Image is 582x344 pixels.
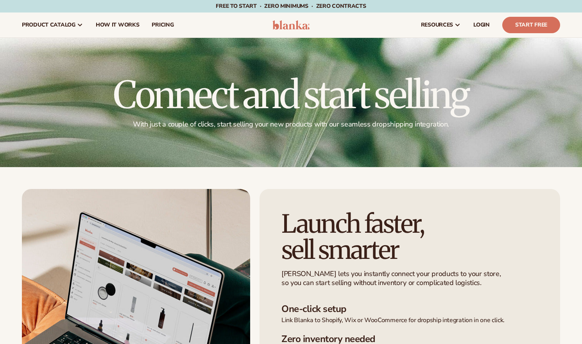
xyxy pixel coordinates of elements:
a: Start Free [502,17,560,33]
h3: One-click setup [281,303,538,315]
a: resources [415,12,467,37]
span: pricing [152,22,174,28]
span: LOGIN [473,22,490,28]
a: product catalog [16,12,90,37]
p: With just a couple of clicks, start selling your new products with our seamless dropshipping inte... [113,120,468,129]
span: How It Works [96,22,140,28]
a: pricing [145,12,180,37]
p: Link Blanka to Shopify, Wix or WooCommerce for dropship integration in one click. [281,316,538,324]
span: product catalog [22,22,75,28]
h1: Connect and start selling [113,76,468,114]
a: LOGIN [467,12,496,37]
span: Free to start · ZERO minimums · ZERO contracts [216,2,366,10]
a: How It Works [90,12,146,37]
img: logo [272,20,310,30]
span: resources [421,22,453,28]
p: [PERSON_NAME] lets you instantly connect your products to your store, so you can start selling wi... [281,269,502,288]
h2: Launch faster, sell smarter [281,211,519,263]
